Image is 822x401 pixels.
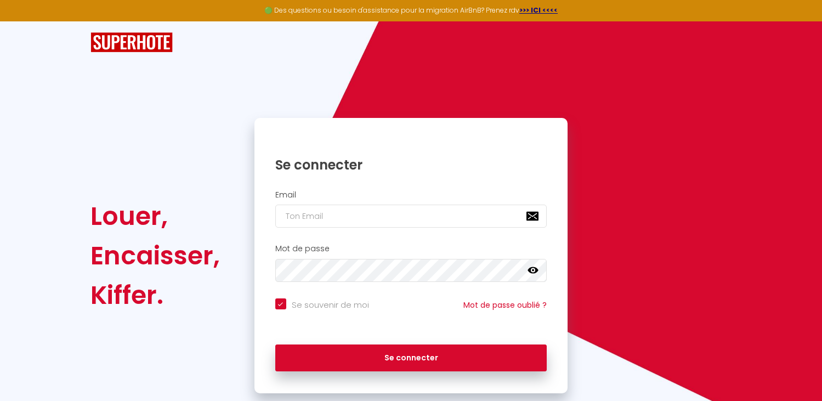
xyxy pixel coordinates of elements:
[275,190,547,200] h2: Email
[90,236,220,275] div: Encaisser,
[90,32,173,53] img: SuperHote logo
[275,156,547,173] h1: Se connecter
[275,205,547,228] input: Ton Email
[463,300,547,310] a: Mot de passe oublié ?
[275,244,547,253] h2: Mot de passe
[90,275,220,315] div: Kiffer.
[519,5,558,15] a: >>> ICI <<<<
[90,196,220,236] div: Louer,
[275,344,547,372] button: Se connecter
